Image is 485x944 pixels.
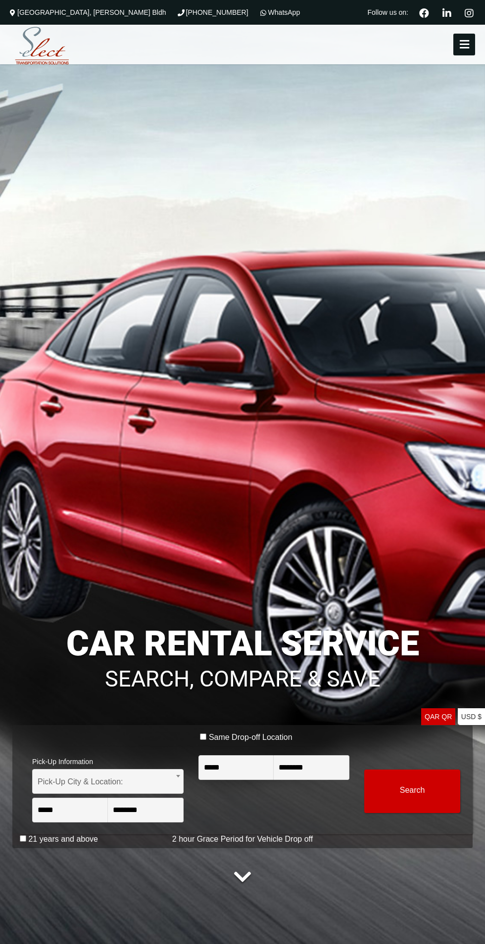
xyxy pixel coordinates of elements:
[32,751,184,769] span: Pick-Up Information
[421,708,455,726] a: QAR QR
[12,626,473,661] h1: CAR RENTAL SERVICE
[438,7,455,18] a: Linkedin
[458,708,485,726] a: USD $
[32,769,184,794] span: Pick-Up City & Location:
[364,770,460,813] button: Modify Search
[209,732,292,742] label: Same Drop-off Location
[415,7,433,18] a: Facebook
[460,7,478,18] a: Instagram
[38,770,178,794] span: Pick-Up City & Location:
[176,8,248,16] a: [PHONE_NUMBER]
[12,653,473,690] h1: SEARCH, COMPARE & SAVE
[28,834,98,844] label: 21 years and above
[258,8,300,16] a: WhatsApp
[12,833,473,845] p: 2 hour Grace Period for Vehicle Drop off
[7,25,77,67] img: Select Rent a Car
